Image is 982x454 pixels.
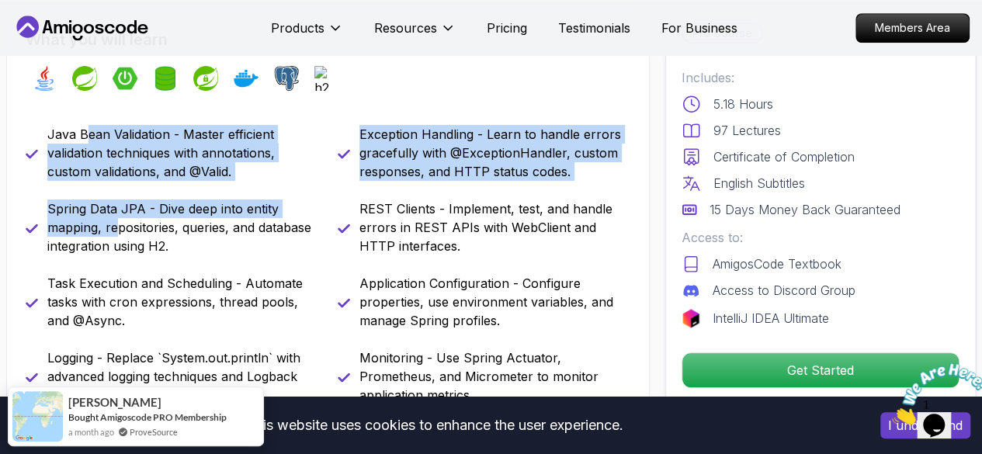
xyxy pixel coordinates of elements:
[47,199,319,255] p: Spring Data JPA - Dive deep into entity mapping, repositories, queries, and database integration ...
[113,66,137,91] img: spring-boot logo
[153,66,178,91] img: spring-data-jpa logo
[68,411,99,423] span: Bought
[713,309,829,328] p: IntelliJ IDEA Ultimate
[47,348,319,404] p: Logging - Replace `System.out.println` with advanced logging techniques and Logback configurations.
[886,357,982,431] iframe: chat widget
[359,274,631,330] p: Application Configuration - Configure properties, use environment variables, and manage Spring pr...
[359,199,631,255] p: REST Clients - Implement, test, and handle errors in REST APIs with WebClient and HTTP interfaces.
[68,396,161,409] span: [PERSON_NAME]
[682,309,700,328] img: jetbrains logo
[682,353,959,387] p: Get Started
[713,281,855,300] p: Access to Discord Group
[856,14,969,42] p: Members Area
[100,411,227,423] a: Amigoscode PRO Membership
[68,425,114,438] span: a month ago
[661,19,737,37] a: For Business
[713,255,841,273] p: AmigosCode Textbook
[713,121,781,140] p: 97 Lectures
[274,66,299,91] img: postgres logo
[359,125,631,181] p: Exception Handling - Learn to handle errors gracefully with @ExceptionHandler, custom responses, ...
[47,125,319,181] p: Java Bean Validation - Master efficient validation techniques with annotations, custom validation...
[713,147,855,166] p: Certificate of Completion
[193,66,218,91] img: spring-security logo
[6,6,12,19] span: 1
[12,391,63,442] img: provesource social proof notification image
[314,66,339,91] img: h2 logo
[713,174,805,192] p: English Subtitles
[374,19,437,37] p: Resources
[234,66,259,91] img: docker logo
[682,228,959,247] p: Access to:
[710,200,900,219] p: 15 Days Money Back Guaranteed
[558,19,630,37] a: Testimonials
[682,68,959,87] p: Includes:
[487,19,527,37] a: Pricing
[72,66,97,91] img: spring logo
[682,352,959,388] button: Get Started
[359,348,631,404] p: Monitoring - Use Spring Actuator, Prometheus, and Micrometer to monitor application metrics.
[880,412,970,438] button: Accept cookies
[374,19,456,50] button: Resources
[271,19,343,50] button: Products
[6,6,102,68] img: Chat attention grabber
[855,13,970,43] a: Members Area
[271,19,324,37] p: Products
[32,66,57,91] img: java logo
[130,425,178,438] a: ProveSource
[713,95,773,113] p: 5.18 Hours
[47,274,319,330] p: Task Execution and Scheduling - Automate tasks with cron expressions, thread pools, and @Async.
[12,408,857,442] div: This website uses cookies to enhance the user experience.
